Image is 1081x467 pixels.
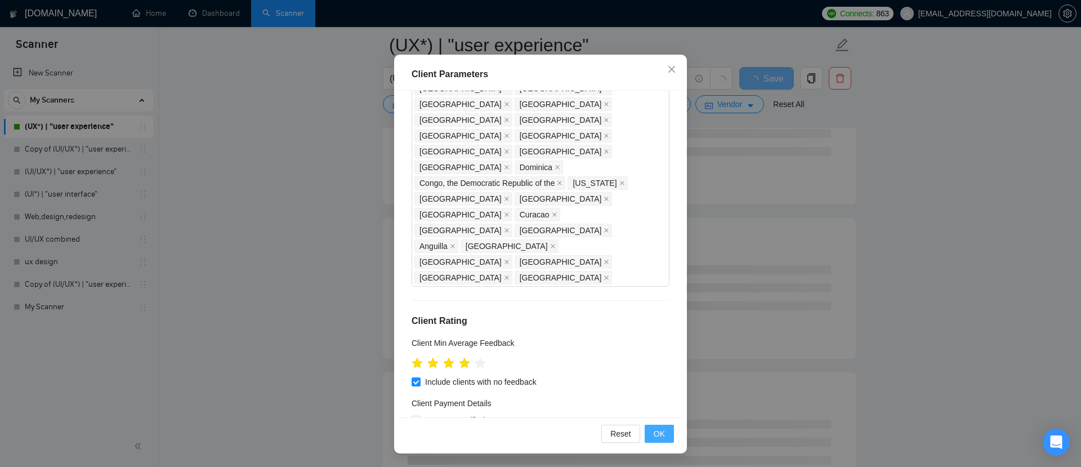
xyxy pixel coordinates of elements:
span: [GEOGRAPHIC_DATA] [419,161,502,174]
span: close [604,275,609,281]
span: South Africa [414,271,512,284]
span: [GEOGRAPHIC_DATA] [520,145,602,158]
button: Close [656,55,687,85]
span: close [604,133,609,139]
span: close [550,243,556,249]
span: close [667,65,676,74]
span: Curacao [520,208,550,221]
div: Client Parameters [412,68,669,81]
span: [GEOGRAPHIC_DATA] [520,98,602,110]
span: Mongolia [461,239,559,253]
span: Curacao [515,208,560,221]
span: [US_STATE] [573,177,617,189]
span: Anguilla [414,239,458,253]
span: Reset [610,428,631,440]
span: star [475,358,486,369]
span: [GEOGRAPHIC_DATA] [419,98,502,110]
span: close [604,101,609,107]
span: Mozambique [414,224,512,237]
span: [GEOGRAPHIC_DATA] [419,114,502,126]
span: close [504,228,510,233]
span: Martinique [414,113,512,127]
span: Namibia [414,255,512,269]
span: star [412,358,423,369]
span: star [427,358,439,369]
span: close [504,196,510,202]
span: close [619,180,625,186]
span: Congo, the Democratic Republic of the [414,176,565,190]
span: [GEOGRAPHIC_DATA] [419,208,502,221]
h5: Client Min Average Feedback [412,337,515,349]
span: close [604,117,609,123]
span: Guadeloupe [414,192,512,206]
span: [GEOGRAPHIC_DATA] [520,114,602,126]
span: Paraguay [515,255,613,269]
span: close [604,196,609,202]
span: [GEOGRAPHIC_DATA] [520,130,602,142]
span: [GEOGRAPHIC_DATA] [520,272,602,284]
span: Guam [568,176,627,190]
span: [GEOGRAPHIC_DATA] [419,224,502,237]
span: [GEOGRAPHIC_DATA] [520,193,602,205]
span: close [504,149,510,154]
span: close [552,212,557,217]
span: Dominica [520,161,552,174]
span: Payment Verified [421,414,489,426]
span: [GEOGRAPHIC_DATA] [419,256,502,268]
span: Laos [515,129,613,143]
span: Rwanda [515,224,613,237]
span: star [459,358,470,369]
span: Guernsey [414,97,512,111]
span: Dominica [515,161,563,174]
h4: Client Rating [412,314,669,328]
span: OK [654,428,665,440]
span: close [604,228,609,233]
span: close [557,180,562,186]
span: Include clients with no feedback [421,376,541,388]
span: Papua New Guinea [414,208,512,221]
span: close [504,259,510,265]
span: close [504,212,510,217]
span: close [504,133,510,139]
span: [GEOGRAPHIC_DATA] [520,224,602,237]
button: Reset [601,425,640,443]
span: close [504,101,510,107]
span: Togo [414,145,512,158]
span: [GEOGRAPHIC_DATA] [419,193,502,205]
span: [GEOGRAPHIC_DATA] [419,145,502,158]
span: Ukraine [515,271,613,284]
span: Malawi [515,145,613,158]
span: close [504,164,510,170]
span: star [443,358,454,369]
span: close [604,259,609,265]
span: Guyana [515,192,613,206]
span: Anguilla [419,240,448,252]
span: close [450,243,455,249]
span: close [604,149,609,154]
button: OK [645,425,674,443]
span: [GEOGRAPHIC_DATA] [419,272,502,284]
span: Vanuatu [515,97,613,111]
span: [GEOGRAPHIC_DATA] [466,240,548,252]
span: [GEOGRAPHIC_DATA] [419,130,502,142]
span: Swaziland [414,161,512,174]
span: [GEOGRAPHIC_DATA] [520,256,602,268]
span: Tajikistan [414,129,512,143]
span: close [555,164,560,170]
span: close [504,275,510,281]
span: Burkina Faso [515,113,613,127]
span: Congo, the Democratic Republic of the [419,177,555,189]
h4: Client Payment Details [412,397,492,410]
div: Open Intercom Messenger [1043,429,1070,456]
span: close [504,117,510,123]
